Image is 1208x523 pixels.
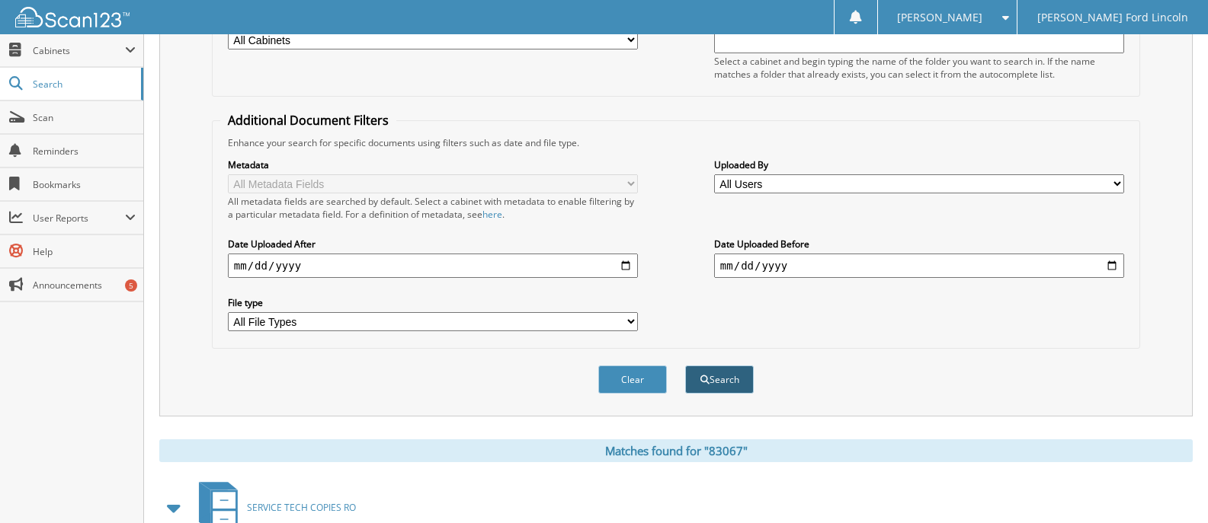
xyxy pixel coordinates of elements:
[228,238,638,250] label: Date Uploaded After
[15,7,130,27] img: scan123-logo-white.svg
[714,158,1124,171] label: Uploaded By
[159,439,1193,462] div: Matches found for "83067"
[228,195,638,221] div: All metadata fields are searched by default. Select a cabinet with metadata to enable filtering b...
[228,296,638,309] label: File type
[482,208,502,221] a: here
[1132,450,1208,523] iframe: Chat Widget
[1037,13,1188,22] span: [PERSON_NAME] Ford Lincoln
[714,55,1124,81] div: Select a cabinet and begin typing the name of the folder you want to search in. If the name match...
[33,178,136,191] span: Bookmarks
[220,112,396,129] legend: Additional Document Filters
[33,279,136,292] span: Announcements
[125,279,137,292] div: 5
[33,212,125,225] span: User Reports
[685,365,754,394] button: Search
[33,44,125,57] span: Cabinets
[33,111,136,124] span: Scan
[220,136,1132,149] div: Enhance your search for specific documents using filters such as date and file type.
[228,158,638,171] label: Metadata
[897,13,982,22] span: [PERSON_NAME]
[228,254,638,278] input: start
[598,365,667,394] button: Clear
[714,254,1124,278] input: end
[33,78,133,91] span: Search
[714,238,1124,250] label: Date Uploaded Before
[33,145,136,158] span: Reminders
[247,501,356,514] span: SERVICE TECH COPIES RO
[33,245,136,258] span: Help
